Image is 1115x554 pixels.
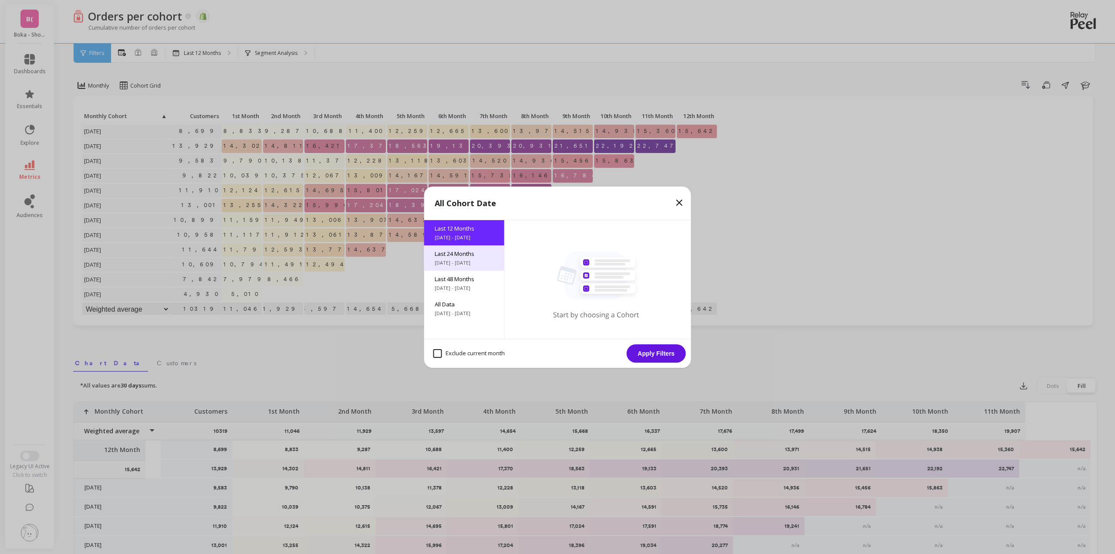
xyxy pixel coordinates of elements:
[435,275,494,283] span: Last 48 Months
[435,250,494,258] span: Last 24 Months
[435,310,494,317] span: [DATE] - [DATE]
[435,234,494,241] span: [DATE] - [DATE]
[435,259,494,266] span: [DATE] - [DATE]
[435,224,494,232] span: Last 12 Months
[435,285,494,292] span: [DATE] - [DATE]
[435,197,496,209] p: All Cohort Date
[433,349,505,358] span: Exclude current month
[435,300,494,308] span: All Data
[627,344,686,363] button: Apply Filters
